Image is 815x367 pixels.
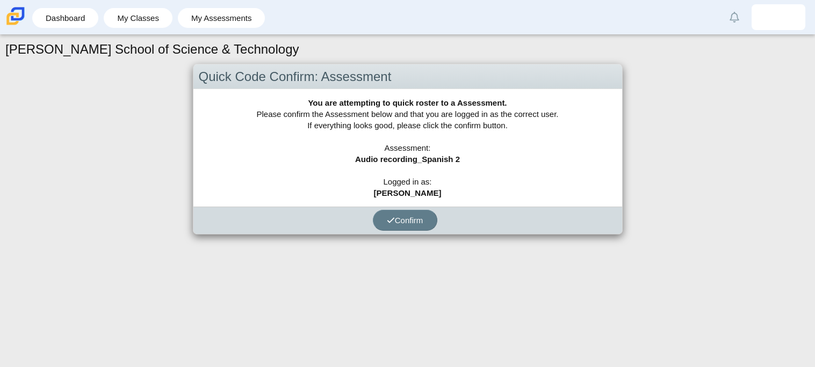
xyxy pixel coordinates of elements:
[109,8,167,28] a: My Classes
[183,8,260,28] a: My Assessments
[373,210,437,231] button: Confirm
[770,9,787,26] img: gia.francorodrigue.zg664E
[387,216,423,225] span: Confirm
[4,5,27,27] img: Carmen School of Science & Technology
[308,98,507,107] b: You are attempting to quick roster to a Assessment.
[38,8,93,28] a: Dashboard
[355,155,460,164] b: Audio recording_Spanish 2
[193,89,622,207] div: Please confirm the Assessment below and that you are logged in as the correct user. If everything...
[752,4,805,30] a: gia.francorodrigue.zg664E
[374,188,442,197] b: [PERSON_NAME]
[5,40,299,58] h1: [PERSON_NAME] School of Science & Technology
[4,20,27,29] a: Carmen School of Science & Technology
[723,5,746,29] a: Alerts
[193,64,622,90] div: Quick Code Confirm: Assessment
